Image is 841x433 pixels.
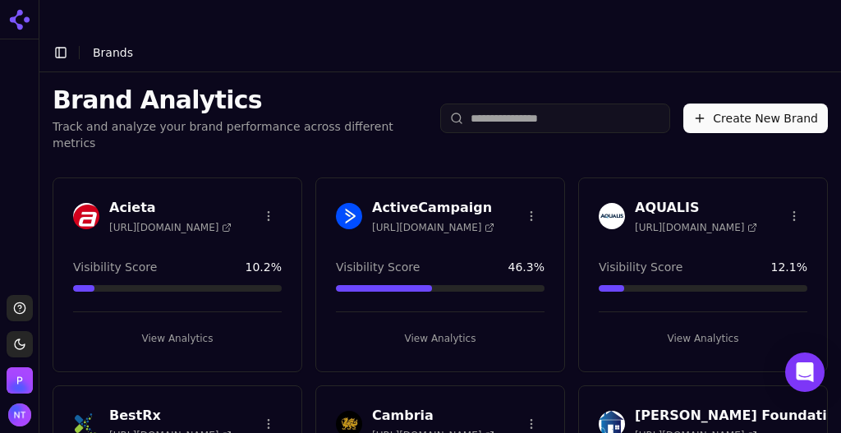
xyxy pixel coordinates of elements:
span: 46.3 % [508,259,545,275]
span: [URL][DOMAIN_NAME] [109,221,232,234]
button: View Analytics [336,325,545,352]
h3: Cambria [372,406,494,426]
nav: breadcrumb [93,44,133,61]
span: 12.1 % [771,259,807,275]
button: Open user button [8,403,31,426]
span: [URL][DOMAIN_NAME] [372,221,494,234]
h3: BestRx [109,406,232,426]
img: ActiveCampaign [336,203,362,229]
h3: AQUALIS [635,198,757,218]
img: Nate Tower [8,403,31,426]
span: [URL][DOMAIN_NAME] [635,221,757,234]
button: Create New Brand [683,104,828,133]
span: Visibility Score [336,259,420,275]
span: Brands [93,46,133,59]
p: Track and analyze your brand performance across different metrics [53,118,427,151]
span: 10.2 % [246,259,282,275]
span: Visibility Score [599,259,682,275]
img: Acieta [73,203,99,229]
h3: Acieta [109,198,232,218]
button: Open organization switcher [7,367,33,394]
img: Perrill [7,367,33,394]
button: View Analytics [73,325,282,352]
div: Open Intercom Messenger [785,352,825,392]
button: View Analytics [599,325,807,352]
h1: Brand Analytics [53,85,427,115]
h3: ActiveCampaign [372,198,494,218]
img: AQUALIS [599,203,625,229]
span: Visibility Score [73,259,157,275]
